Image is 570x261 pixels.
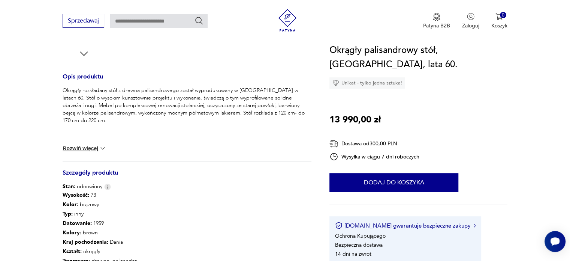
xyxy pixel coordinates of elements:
[491,13,507,29] button: 0Koszyk
[63,228,162,237] p: brown
[63,238,108,246] b: Kraj pochodzenia :
[423,13,450,29] a: Ikona medaluPatyna B2B
[63,183,102,190] span: odnowiony
[329,43,507,72] h1: Okrągły palisandrowy stół, [GEOGRAPHIC_DATA], lata 60.
[63,190,162,200] p: 73
[63,229,81,236] b: Kolory :
[467,13,474,20] img: Ikonka użytkownika
[63,183,75,190] b: Stan:
[329,139,419,148] div: Dostawa od 300,00 PLN
[433,13,440,21] img: Ikona medalu
[335,232,386,240] li: Ochrona Kupującego
[335,250,371,258] li: 14 dni na zwrot
[276,9,299,32] img: Patyna - sklep z meblami i dekoracjami vintage
[335,222,476,229] button: [DOMAIN_NAME] gwarantuje bezpieczne zakupy
[335,222,343,229] img: Ikona certyfikatu
[545,231,566,252] iframe: Smartsupp widget button
[99,145,106,152] img: chevron down
[329,152,419,161] div: Wysyłka w ciągu 7 dni roboczych
[329,139,338,148] img: Ikona dostawy
[462,13,479,29] button: Zaloguj
[474,224,476,228] img: Ikona strzałki w prawo
[63,87,311,124] p: Okrągły rozkładany stół z drewna palisandrowego został wyprodukowany w [GEOGRAPHIC_DATA] w latach...
[63,247,162,256] p: okrągły
[63,192,89,199] b: Wysokość :
[423,13,450,29] button: Patyna B2B
[63,248,82,255] b: Kształt :
[63,209,162,219] p: inny
[335,241,383,249] li: Bezpieczna dostawa
[63,19,104,24] a: Sprzedawaj
[329,77,405,89] div: Unikat - tylko jedna sztuka!
[63,74,311,87] h3: Opis produktu
[194,16,203,25] button: Szukaj
[423,22,450,29] p: Patyna B2B
[63,201,78,208] b: Kolor:
[63,219,162,228] p: 1959
[63,145,106,152] button: Rozwiń więcej
[63,170,311,183] h3: Szczegóły produktu
[63,237,162,247] p: Dania
[462,22,479,29] p: Zaloguj
[63,14,104,28] button: Sprzedawaj
[491,22,507,29] p: Koszyk
[332,80,339,86] img: Ikona diamentu
[104,184,111,190] img: Info icon
[500,12,506,18] div: 0
[63,220,92,227] b: Datowanie :
[63,200,162,209] p: brązowy
[329,113,381,127] p: 13 990,00 zł
[495,13,503,20] img: Ikona koszyka
[63,210,73,217] b: Typ :
[329,173,458,192] button: Dodaj do koszyka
